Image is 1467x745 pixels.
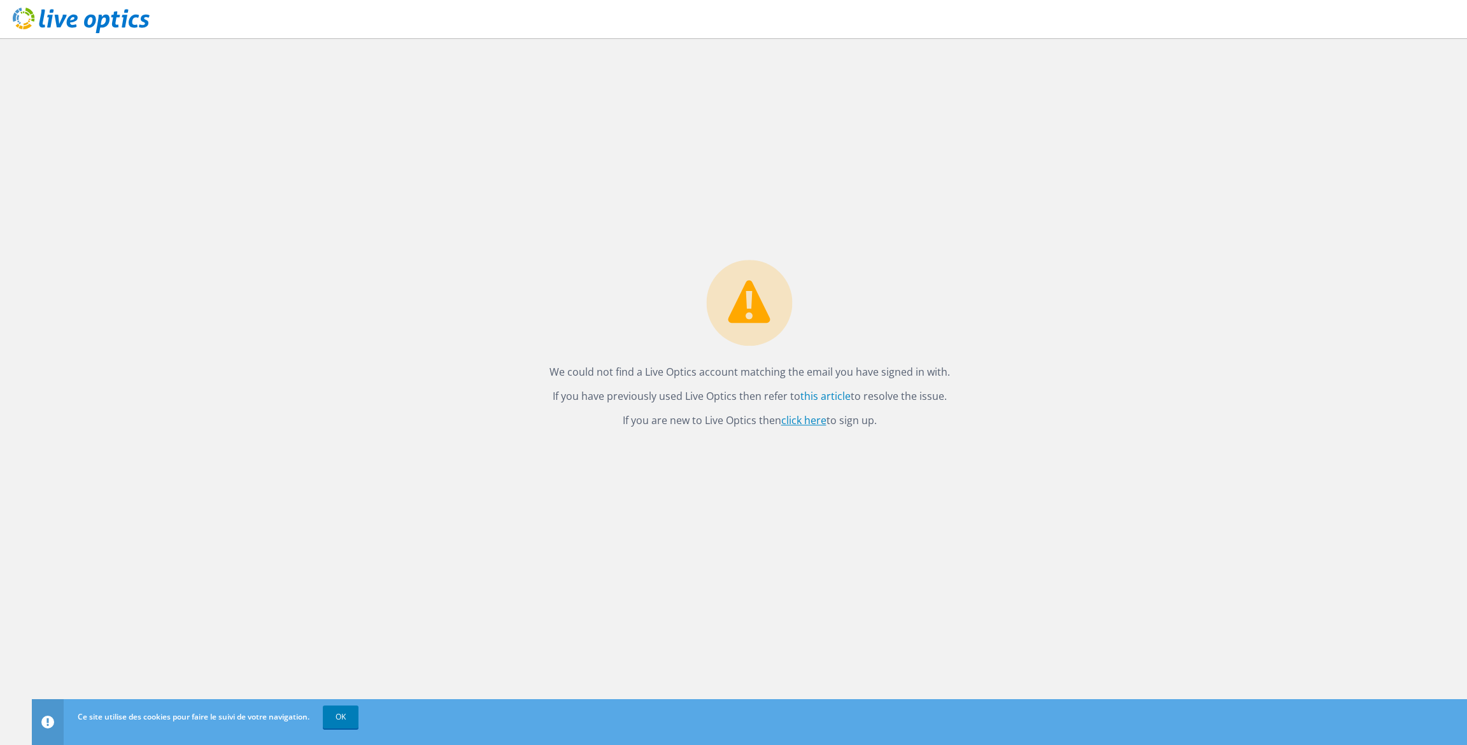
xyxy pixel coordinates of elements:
p: We could not find a Live Optics account matching the email you have signed in with. [549,363,950,381]
span: Ce site utilise des cookies pour faire le suivi de votre navigation. [78,711,309,722]
a: this article [800,389,851,403]
p: If you are new to Live Optics then to sign up. [549,411,950,429]
a: OK [323,706,358,728]
a: click here [781,413,826,427]
p: If you have previously used Live Optics then refer to to resolve the issue. [549,387,950,405]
